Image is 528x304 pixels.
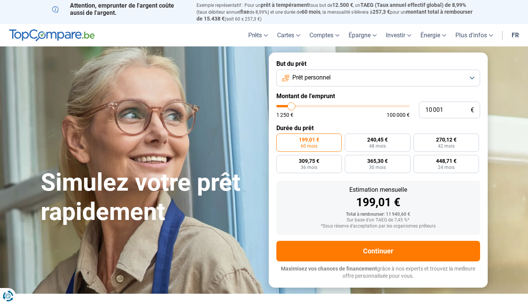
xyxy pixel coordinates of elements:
a: Prêts [244,24,273,46]
span: 24 mois [438,165,455,170]
span: 448,71 € [436,158,457,164]
label: But du prêt [276,60,480,67]
span: montant total à rembourser de 15.438 € [197,9,473,22]
p: Attention, emprunter de l'argent coûte aussi de l'argent. [52,2,187,16]
label: Montant de l'emprunt [276,92,480,100]
div: 199,01 € [282,197,474,208]
span: 60 mois [301,144,317,148]
span: € [471,107,474,113]
span: fixe [240,9,249,15]
span: 257,3 € [373,9,390,15]
span: 1 250 € [276,112,293,118]
p: Exemple représentatif : Pour un tous but de , un (taux débiteur annuel de 8,99%) et une durée de ... [197,2,476,22]
span: 309,75 € [299,158,319,164]
span: TAEG (Taux annuel effectif global) de 8,99% [360,2,466,8]
span: 270,12 € [436,137,457,142]
span: Prêt personnel [292,73,331,82]
span: 36 mois [301,165,317,170]
a: Épargne [344,24,381,46]
span: 48 mois [369,144,386,148]
span: 42 mois [438,144,455,148]
span: 30 mois [369,165,386,170]
span: 60 mois [301,9,320,15]
span: 365,30 € [367,158,388,164]
p: grâce à nos experts et trouvez la meilleure offre personnalisée pour vous. [276,265,480,280]
a: Comptes [305,24,344,46]
span: Maximisez vos chances de financement [281,266,377,272]
span: 100 000 € [387,112,410,118]
button: Prêt personnel [276,70,480,86]
a: Plus d'infos [451,24,498,46]
span: 199,01 € [299,137,319,142]
span: prêt à tempérament [261,2,309,8]
span: 240,45 € [367,137,388,142]
a: fr [507,24,523,46]
div: Sur base d'un TAEG de 7,45 %* [282,218,474,223]
img: TopCompare [9,29,95,41]
div: Estimation mensuelle [282,187,474,193]
a: Investir [381,24,416,46]
div: Total à rembourser: 11 940,60 € [282,212,474,217]
span: 12.500 € [332,2,353,8]
h1: Simulez votre prêt rapidement [41,168,260,227]
a: Énergie [416,24,451,46]
div: *Sous réserve d'acceptation par les organismes prêteurs [282,224,474,229]
label: Durée du prêt [276,124,480,132]
a: Cartes [273,24,305,46]
button: Continuer [276,241,480,261]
